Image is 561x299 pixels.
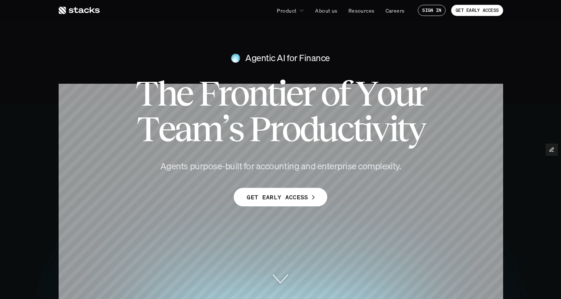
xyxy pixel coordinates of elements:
[381,4,409,17] a: Careers
[176,76,192,111] span: e
[247,192,308,203] p: GET EARLY ACCESS
[245,52,329,64] h4: Agentic AI for Finance
[389,111,397,147] span: i
[413,76,426,111] span: r
[371,111,388,147] span: v
[249,111,269,147] span: P
[422,8,441,13] p: SIGN IN
[137,111,158,147] span: T
[377,76,394,111] span: o
[386,7,405,14] p: Careers
[355,76,377,111] span: Y
[299,111,318,147] span: d
[199,76,218,111] span: F
[135,76,157,111] span: T
[230,76,248,111] span: o
[451,5,503,16] a: GET EARLY ACCESS
[269,111,282,147] span: r
[267,76,278,111] span: t
[321,76,338,111] span: o
[407,111,424,147] span: y
[338,76,349,111] span: f
[302,76,314,111] span: r
[397,111,407,147] span: t
[228,111,243,147] span: s
[174,111,191,147] span: a
[348,7,375,14] p: Resources
[147,160,414,173] h4: Agents purpose-built for accounting and enterprise complexity.
[394,76,413,111] span: u
[282,111,299,147] span: o
[344,4,379,17] a: Resources
[546,144,557,155] button: Edit Framer Content
[311,4,342,17] a: About us
[218,76,230,111] span: r
[234,188,327,206] a: GET EARLY ACCESS
[337,111,353,147] span: c
[191,111,222,147] span: m
[277,7,296,14] p: Product
[278,76,286,111] span: i
[248,76,267,111] span: n
[418,5,446,16] a: SIGN IN
[353,111,363,147] span: t
[222,111,228,147] span: ’
[315,7,337,14] p: About us
[363,111,371,147] span: i
[286,76,302,111] span: e
[456,8,499,13] p: GET EARLY ACCESS
[158,111,174,147] span: e
[157,76,176,111] span: h
[318,111,337,147] span: u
